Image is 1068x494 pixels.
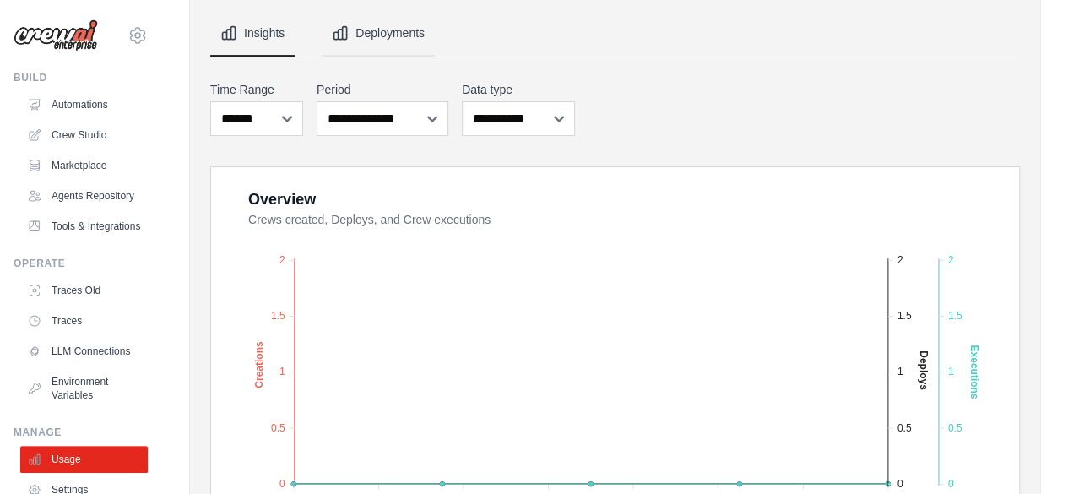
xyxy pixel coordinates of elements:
a: Marketplace [20,152,148,179]
tspan: 1.5 [948,310,962,322]
img: Logo [14,19,98,52]
a: LLM Connections [20,338,148,365]
tspan: 1 [948,366,954,377]
tspan: 0 [948,478,954,490]
button: Deployments [322,11,435,57]
tspan: 2 [897,254,903,266]
tspan: 0.5 [897,422,912,434]
label: Period [317,81,448,98]
tspan: 0 [279,478,285,490]
tspan: 1.5 [271,310,285,322]
button: Insights [210,11,295,57]
tspan: 0.5 [948,422,962,434]
tspan: 1.5 [897,310,912,322]
tspan: 0.5 [271,422,285,434]
text: Deploys [918,350,930,390]
tspan: 1 [279,366,285,377]
a: Traces [20,307,148,334]
a: Tools & Integrations [20,213,148,240]
a: Crew Studio [20,122,148,149]
div: Manage [14,426,148,439]
a: Automations [20,91,148,118]
tspan: 0 [897,478,903,490]
a: Traces Old [20,277,148,304]
nav: Tabs [210,11,1020,57]
a: Usage [20,446,148,473]
label: Time Range [210,81,303,98]
a: Agents Repository [20,182,148,209]
div: Operate [14,257,148,270]
tspan: 2 [279,254,285,266]
a: Environment Variables [20,368,148,409]
div: Build [14,71,148,84]
div: Overview [248,187,316,211]
label: Data type [462,81,575,98]
dt: Crews created, Deploys, and Crew executions [248,211,999,228]
text: Creations [253,341,265,388]
tspan: 1 [897,366,903,377]
tspan: 2 [948,254,954,266]
text: Executions [968,345,980,399]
